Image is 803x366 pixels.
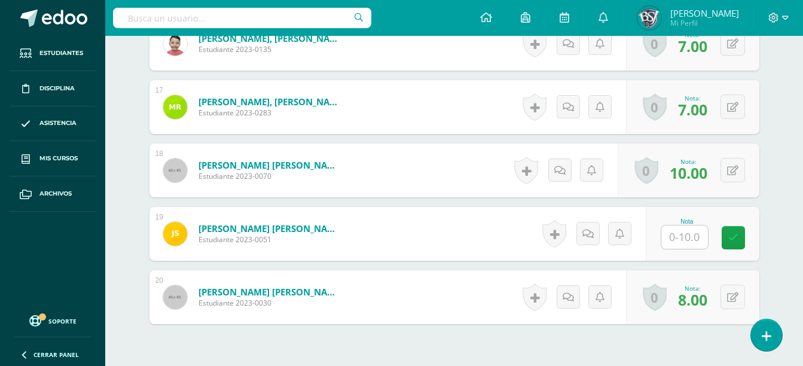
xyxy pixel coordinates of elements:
img: 79b2f5f5fdc8e69115b04c87f6529422.png [163,95,187,119]
img: 45x45 [163,158,187,182]
a: Asistencia [10,106,96,142]
div: Nota [661,218,713,225]
span: Estudiante 2023-0135 [199,44,342,54]
a: Disciplina [10,71,96,106]
a: [PERSON_NAME], [PERSON_NAME] [199,32,342,44]
input: 0-10.0 [661,225,708,249]
span: 7.00 [678,36,707,56]
div: Nota: [678,284,707,292]
span: 7.00 [678,99,707,120]
span: Estudiantes [39,48,83,58]
span: Estudiante 2023-0283 [199,108,342,118]
input: Busca un usuario... [113,8,371,28]
a: Estudiantes [10,36,96,71]
img: 9d4a166102a3fb2e071c855a6269068f.png [163,32,187,56]
a: Soporte [14,312,91,328]
div: Nota: [670,157,707,166]
span: Estudiante 2023-0030 [199,298,342,308]
span: Disciplina [39,84,75,93]
span: [PERSON_NAME] [670,7,739,19]
span: Mi Perfil [670,18,739,28]
a: Mis cursos [10,141,96,176]
span: Estudiante 2023-0070 [199,171,342,181]
span: 8.00 [678,289,707,310]
img: 45x45 [163,285,187,309]
img: 9b5f0be0843dd82ac0af1834b396308f.png [637,6,661,30]
span: Mis cursos [39,154,78,163]
span: Asistencia [39,118,77,128]
img: e963f29fcab98a81605c84837e4d1f55.png [163,222,187,246]
span: Cerrar panel [33,350,79,359]
a: 0 [643,30,667,57]
div: Nota: [678,94,707,102]
span: Archivos [39,189,72,199]
a: [PERSON_NAME] [PERSON_NAME] [199,286,342,298]
a: 0 [643,283,667,311]
a: 0 [634,157,658,184]
a: [PERSON_NAME] [PERSON_NAME] [199,222,342,234]
a: [PERSON_NAME], [PERSON_NAME] [199,96,342,108]
a: 0 [643,93,667,121]
a: Archivos [10,176,96,212]
span: Estudiante 2023-0051 [199,234,342,245]
a: [PERSON_NAME] [PERSON_NAME] [199,159,342,171]
span: Soporte [48,317,77,325]
span: 10.00 [670,163,707,183]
